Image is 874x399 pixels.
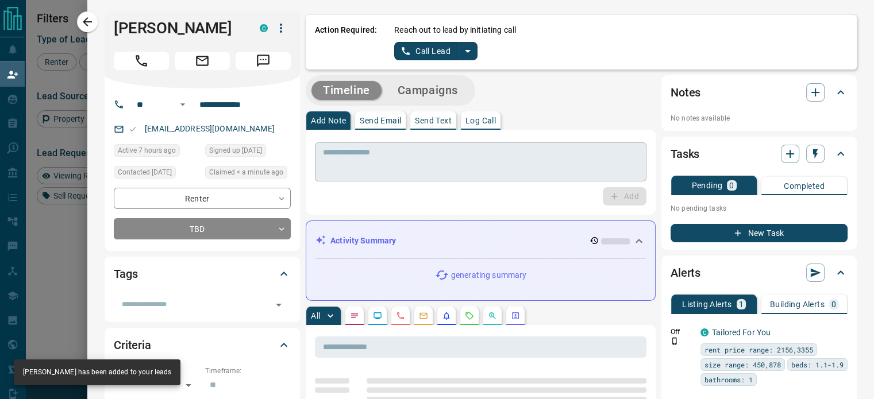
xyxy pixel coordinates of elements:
div: Tue Sep 16 2025 [205,166,291,182]
div: Tasks [671,140,848,168]
div: condos.ca [260,24,268,32]
p: No notes available [671,113,848,123]
div: Renter [114,188,291,209]
div: [PERSON_NAME] has been added to your leads [23,363,171,382]
div: Tue Sep 16 2025 [114,144,199,160]
p: All [311,312,320,320]
span: bathrooms: 1 [704,374,753,385]
p: Timeframe: [205,366,291,376]
h2: Alerts [671,264,700,282]
span: rent price range: 2156,3355 [704,344,813,355]
span: Claimed < a minute ago [209,166,283,178]
span: Email [175,52,230,70]
div: Notes [671,79,848,106]
svg: Agent Actions [511,311,520,320]
p: Off [671,327,694,337]
p: No pending tasks [671,200,848,217]
a: [EMAIL_ADDRESS][DOMAIN_NAME] [145,124,275,133]
div: Alerts [671,259,848,286]
span: Call [114,52,169,70]
p: Pending [691,181,722,189]
div: condos.ca [700,328,709,336]
svg: Requests [465,311,474,320]
button: Campaigns [386,81,469,100]
h2: Tags [114,265,137,283]
p: Log Call [465,117,496,125]
span: beds: 1.1-1.9 [791,359,844,370]
h2: Notes [671,83,700,102]
svg: Notes [350,311,359,320]
p: Add Note [311,117,346,125]
svg: Emails [419,311,428,320]
div: Criteria [114,331,291,359]
span: Contacted [DATE] [118,166,172,178]
button: Open [271,297,287,313]
a: Tailored For You [712,328,771,337]
p: Listing Alerts [682,300,732,308]
span: Message [236,52,291,70]
span: size range: 450,878 [704,359,781,370]
p: Send Email [360,117,401,125]
button: Open [176,98,190,111]
p: 0 [729,181,734,189]
div: Tags [114,260,291,288]
span: Active 7 hours ago [118,145,176,156]
svg: Listing Alerts [442,311,451,320]
h1: [PERSON_NAME] [114,19,242,37]
p: Building Alerts [770,300,825,308]
svg: Email Valid [129,125,137,133]
div: Tue Oct 06 2020 [114,166,199,182]
span: Signed up [DATE] [209,145,262,156]
svg: Opportunities [488,311,497,320]
div: Activity Summary [315,230,646,251]
p: Completed [784,182,825,190]
svg: Lead Browsing Activity [373,311,382,320]
p: generating summary [451,269,526,281]
button: Call Lead [394,42,458,60]
p: Send Text [415,117,452,125]
p: 1 [739,300,744,308]
p: Activity Summary [330,235,396,247]
div: Thu Oct 01 2020 [205,144,291,160]
p: Reach out to lead by initiating call [394,24,516,36]
p: Action Required: [315,24,377,60]
button: Timeline [311,81,382,100]
svg: Calls [396,311,405,320]
p: 0 [831,300,836,308]
button: New Task [671,224,848,242]
div: TBD [114,218,291,239]
h2: Criteria [114,336,151,354]
h2: Tasks [671,145,699,163]
svg: Push Notification Only [671,337,679,345]
div: split button [394,42,478,60]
